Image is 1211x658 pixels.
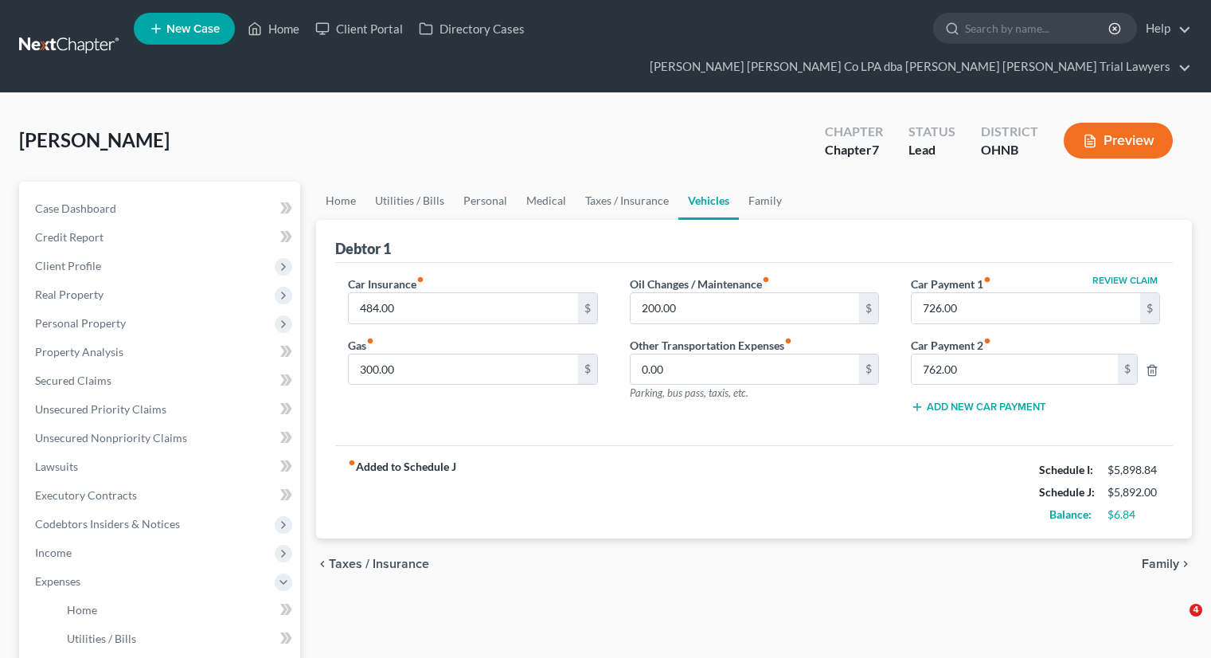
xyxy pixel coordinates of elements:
i: fiber_manual_record [366,337,374,345]
div: $ [859,293,878,323]
div: Lead [908,141,955,159]
i: fiber_manual_record [784,337,792,345]
span: 4 [1190,604,1202,617]
span: Utilities / Bills [67,632,136,645]
i: chevron_right [1179,558,1192,570]
a: Vehicles [678,182,739,220]
button: Review Claim [1090,276,1160,285]
span: Taxes / Insurance [329,558,429,570]
label: Oil Changes / Maintenance [630,276,770,292]
i: fiber_manual_record [983,337,991,345]
a: Help [1138,14,1191,43]
a: Case Dashboard [22,194,300,223]
a: Home [54,596,300,625]
div: $ [578,354,597,385]
label: Car Payment 1 [911,276,991,292]
strong: Schedule I: [1039,463,1093,476]
button: Preview [1064,123,1173,159]
a: Executory Contracts [22,481,300,510]
span: Unsecured Nonpriority Claims [35,431,187,445]
input: -- [349,293,577,323]
input: -- [349,354,577,385]
span: Client Profile [35,259,101,272]
i: fiber_manual_record [762,276,770,284]
span: Codebtors Insiders & Notices [35,517,180,531]
span: Income [35,546,72,559]
div: $5,898.84 [1107,462,1160,478]
a: Family [739,182,791,220]
a: Utilities / Bills [365,182,454,220]
div: Debtor 1 [335,239,391,258]
a: Home [316,182,365,220]
span: Real Property [35,288,104,301]
label: Car Insurance [348,276,424,292]
div: $ [1118,354,1137,385]
a: Credit Report [22,223,300,252]
i: fiber_manual_record [348,459,356,467]
a: Client Portal [307,14,411,43]
a: Home [240,14,307,43]
input: -- [631,354,859,385]
strong: Balance: [1049,507,1092,521]
i: fiber_manual_record [983,276,991,284]
div: $ [859,354,878,385]
label: Other Transportation Expenses [630,337,792,354]
iframe: Intercom live chat [1157,604,1195,642]
div: $ [578,293,597,323]
a: Property Analysis [22,338,300,366]
button: chevron_left Taxes / Insurance [316,558,429,570]
strong: Schedule J: [1039,485,1095,499]
span: Unsecured Priority Claims [35,402,166,416]
a: Utilities / Bills [54,625,300,653]
input: -- [912,354,1118,385]
span: Lawsuits [35,460,78,473]
div: $5,892.00 [1107,484,1160,500]
input: -- [631,293,859,323]
button: Family chevron_right [1142,558,1192,570]
span: Credit Report [35,230,104,244]
a: Personal [454,182,517,220]
span: Executory Contracts [35,488,137,502]
span: Property Analysis [35,345,123,358]
div: $ [1140,293,1159,323]
a: [PERSON_NAME] [PERSON_NAME] Co LPA dba [PERSON_NAME] [PERSON_NAME] Trial Lawyers [642,53,1191,81]
button: Add New Car Payment [911,401,1046,413]
a: Unsecured Priority Claims [22,395,300,424]
div: Chapter [825,123,883,141]
span: Family [1142,558,1179,570]
input: -- [912,293,1140,323]
a: Directory Cases [411,14,533,43]
div: District [981,123,1038,141]
span: New Case [166,23,220,35]
div: $6.84 [1107,507,1160,523]
span: Case Dashboard [35,202,116,215]
span: [PERSON_NAME] [19,128,170,151]
input: Search by name... [965,14,1111,43]
div: Chapter [825,141,883,159]
span: Personal Property [35,316,126,330]
a: Unsecured Nonpriority Claims [22,424,300,452]
span: 7 [872,142,879,157]
i: fiber_manual_record [416,276,424,284]
i: chevron_left [316,558,329,570]
span: Expenses [35,574,80,588]
span: Parking, bus pass, taxis, etc. [630,386,748,399]
div: OHNB [981,141,1038,159]
a: Secured Claims [22,366,300,395]
a: Lawsuits [22,452,300,481]
a: Medical [517,182,576,220]
label: Gas [348,337,374,354]
span: Home [67,603,97,617]
span: Secured Claims [35,374,111,387]
label: Car Payment 2 [903,337,1168,354]
a: Taxes / Insurance [576,182,678,220]
div: Status [908,123,955,141]
strong: Added to Schedule J [348,459,456,526]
